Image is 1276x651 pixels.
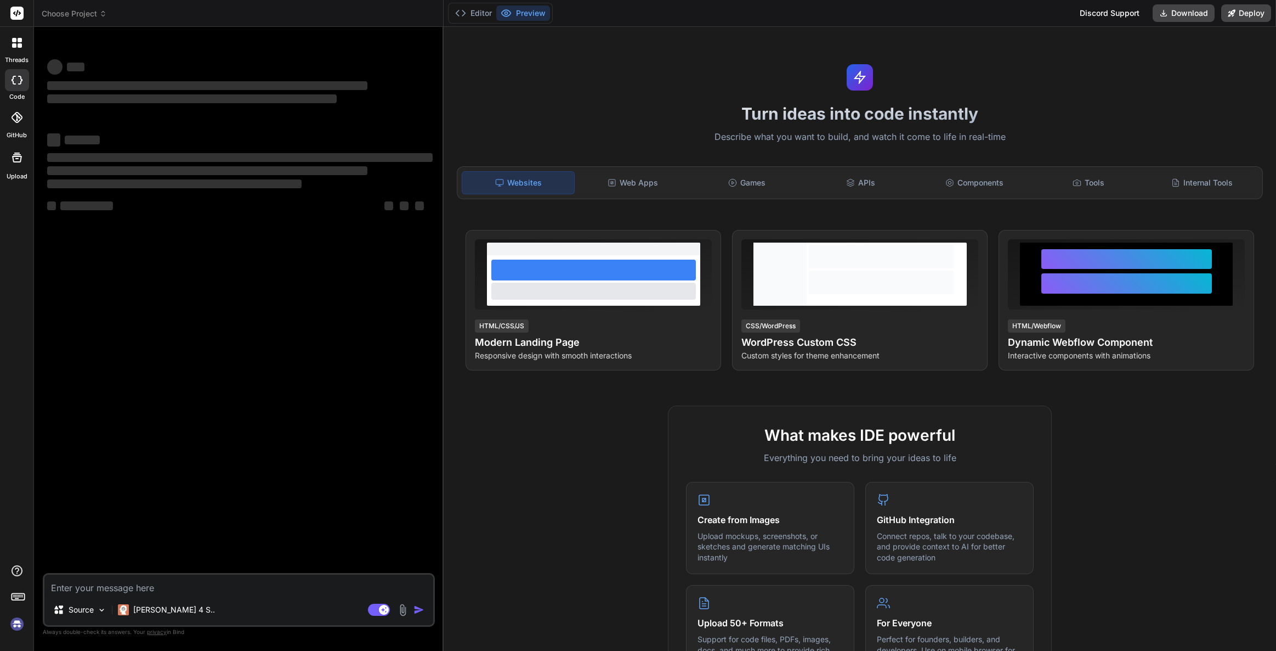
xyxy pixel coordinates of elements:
label: code [9,92,25,102]
span: ‌ [47,201,56,210]
h4: For Everyone [877,616,1022,630]
h4: Modern Landing Page [475,335,712,350]
span: ‌ [384,201,393,210]
p: Always double-check its answers. Your in Bind [43,627,435,637]
p: Describe what you want to build, and watch it come to life in real-time [450,130,1269,144]
h4: WordPress Custom CSS [741,335,978,350]
span: ‌ [415,201,424,210]
p: Upload mockups, screenshots, or sketches and generate matching UIs instantly [697,531,843,563]
img: icon [413,604,424,615]
p: Responsive design with smooth interactions [475,350,712,361]
div: Components [918,171,1030,194]
button: Deploy [1221,4,1271,22]
div: Web Apps [577,171,689,194]
img: attachment [396,604,409,616]
p: Interactive components with animations [1008,350,1245,361]
p: [PERSON_NAME] 4 S.. [133,604,215,615]
button: Editor [451,5,496,21]
div: APIs [804,171,916,194]
h4: Upload 50+ Formats [697,616,843,630]
label: Upload [7,172,27,181]
img: signin [8,615,26,633]
span: ‌ [47,179,302,188]
img: Claude 4 Sonnet [118,604,129,615]
div: Tools [1033,171,1144,194]
div: Websites [462,171,575,194]
span: ‌ [60,201,113,210]
span: ‌ [67,63,84,71]
span: privacy [147,628,167,635]
p: Everything you need to bring your ideas to life [686,451,1034,464]
span: ‌ [47,133,60,147]
span: ‌ [47,166,367,175]
p: Connect repos, talk to your codebase, and provide context to AI for better code generation [877,531,1022,563]
div: CSS/WordPress [741,319,800,333]
span: ‌ [47,94,337,103]
p: Custom styles for theme enhancement [741,350,978,361]
span: ‌ [65,136,100,144]
h4: Dynamic Webflow Component [1008,335,1245,350]
div: Internal Tools [1146,171,1258,194]
img: Pick Models [97,605,106,615]
div: Discord Support [1073,4,1146,22]
label: GitHub [7,131,27,140]
span: ‌ [47,153,433,162]
span: ‌ [47,81,367,90]
button: Download [1153,4,1215,22]
div: Games [691,171,803,194]
h4: Create from Images [697,513,843,526]
span: ‌ [47,59,63,75]
h4: GitHub Integration [877,513,1022,526]
p: Source [69,604,94,615]
div: HTML/Webflow [1008,319,1065,333]
span: ‌ [400,201,409,210]
h2: What makes IDE powerful [686,424,1034,447]
span: Choose Project [42,8,107,19]
button: Preview [496,5,550,21]
h1: Turn ideas into code instantly [450,104,1269,124]
div: HTML/CSS/JS [475,319,529,333]
label: threads [5,55,29,65]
